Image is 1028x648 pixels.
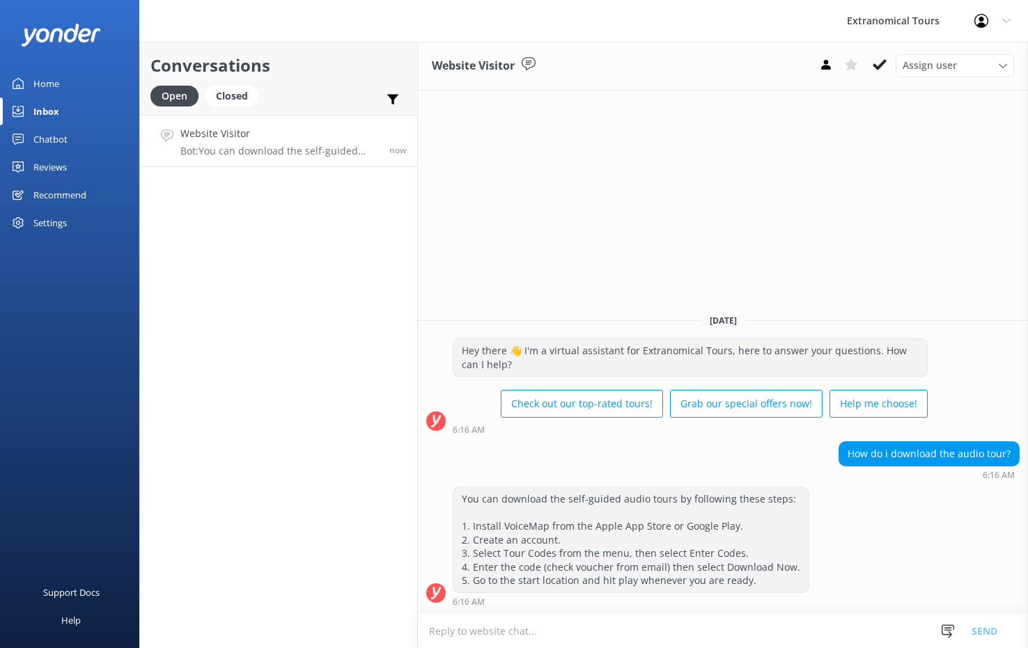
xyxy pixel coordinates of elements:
div: Aug 26 2025 06:16am (UTC -07:00) America/Tijuana [453,596,809,606]
strong: 6:16 AM [453,426,485,434]
h3: Website Visitor [432,57,515,75]
div: Assign User [896,54,1014,77]
a: Website VisitorBot:You can download the self-guided audio tours by following these steps: 1. Inst... [140,115,417,167]
span: Assign user [903,58,957,73]
p: Bot: You can download the self-guided audio tours by following these steps: 1. Install VoiceMap f... [180,145,379,157]
div: You can download the self-guided audio tours by following these steps: 1. Install VoiceMap from t... [453,487,809,592]
a: Closed [205,88,265,103]
div: Hey there 👋 I'm a virtual assistant for Extranomical Tours, here to answer your questions. How ca... [453,339,927,376]
strong: 6:16 AM [453,598,485,606]
div: Closed [205,86,258,106]
span: [DATE] [701,315,745,326]
div: Settings [33,209,67,237]
div: Help [61,606,81,634]
a: Open [150,88,205,103]
strong: 6:16 AM [983,471,1015,480]
div: Chatbot [33,125,68,153]
div: Inbox [33,97,59,125]
div: Recommend [33,181,86,209]
h4: Website Visitor [180,126,379,141]
button: Check out our top-rated tours! [501,390,663,418]
div: Home [33,70,59,97]
button: Grab our special offers now! [670,390,823,418]
div: Reviews [33,153,67,181]
div: Open [150,86,198,106]
div: Aug 26 2025 06:16am (UTC -07:00) America/Tijuana [453,425,928,434]
button: Help me choose! [830,390,928,418]
h2: Conversations [150,52,407,79]
div: Support Docs [43,578,100,606]
div: Aug 26 2025 06:16am (UTC -07:00) America/Tijuana [839,470,1020,480]
span: Aug 26 2025 06:16am (UTC -07:00) America/Tijuana [389,144,407,156]
img: yonder-white-logo.png [21,24,101,47]
div: How do i download the audio tour? [839,442,1019,466]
